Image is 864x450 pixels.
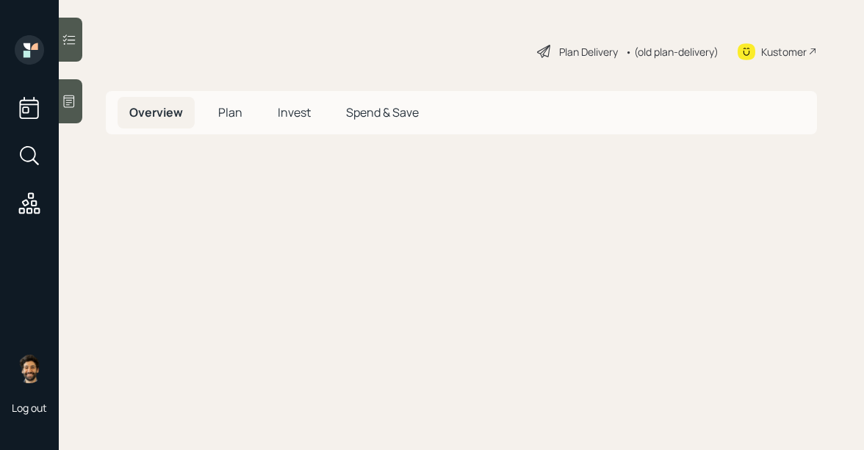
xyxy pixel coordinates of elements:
[218,104,242,120] span: Plan
[559,44,618,59] div: Plan Delivery
[12,401,47,415] div: Log out
[346,104,419,120] span: Spend & Save
[625,44,719,59] div: • (old plan-delivery)
[129,104,183,120] span: Overview
[278,104,311,120] span: Invest
[15,354,44,383] img: eric-schwartz-headshot.png
[761,44,807,59] div: Kustomer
